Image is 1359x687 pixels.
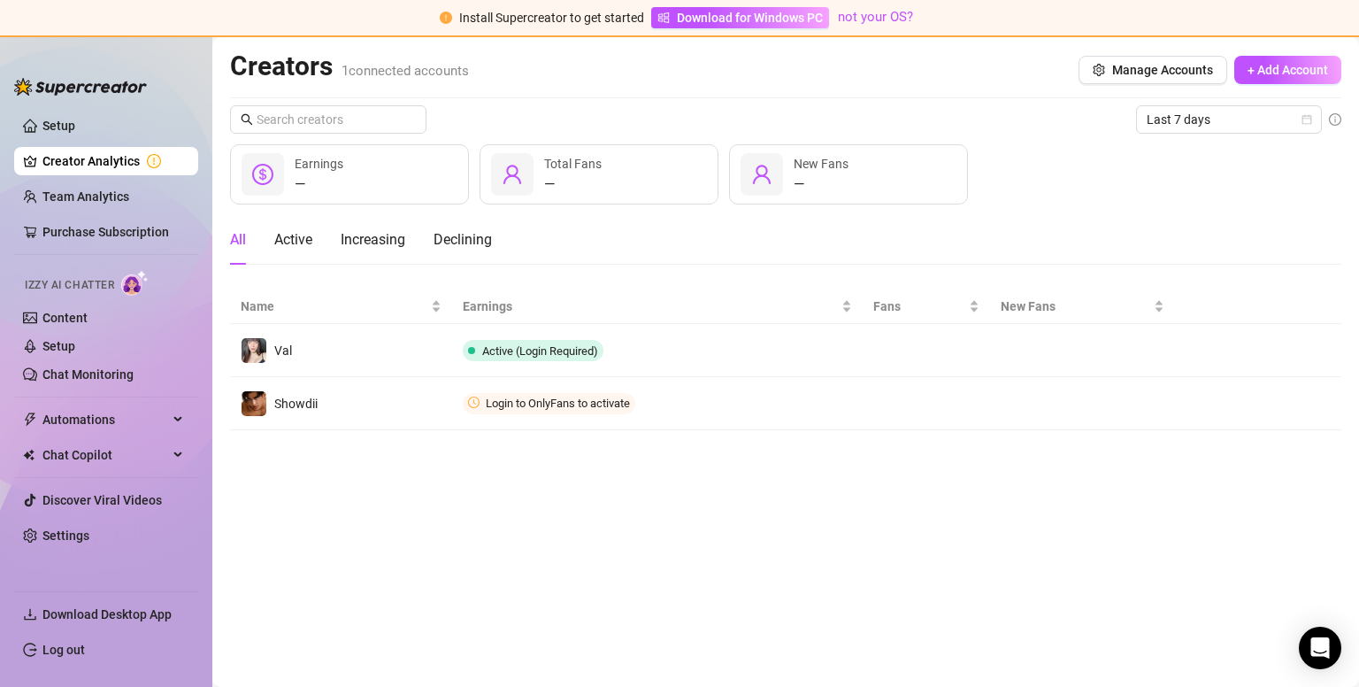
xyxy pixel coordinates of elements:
span: Fans [873,297,966,316]
div: — [794,174,848,195]
span: Izzy AI Chatter [25,277,114,294]
span: Total Fans [544,157,602,171]
span: 1 connected accounts [342,63,469,79]
span: info-circle [1329,113,1341,126]
span: user [751,164,772,185]
h2: Creators [230,50,469,83]
a: Download for Windows PC [651,7,829,28]
button: + Add Account [1234,56,1341,84]
div: — [295,174,343,195]
span: calendar [1301,114,1312,125]
span: clock-circle [468,397,480,408]
span: search [241,113,253,126]
input: Search creators [257,110,402,129]
a: Chat Monitoring [42,367,134,382]
div: Increasing [341,229,405,251]
span: Earnings [295,157,343,171]
div: — [544,174,602,195]
span: Last 7 days [1147,106,1311,133]
th: Name [230,289,452,324]
span: Download Desktop App [42,607,172,621]
div: Active [274,229,312,251]
a: Purchase Subscription [42,218,184,246]
a: Setup [42,339,75,353]
span: Name [241,297,427,316]
span: Automations [42,405,168,434]
span: Manage Accounts [1112,63,1213,77]
img: AI Chatter [121,270,149,296]
span: Chat Copilot [42,441,168,469]
th: Earnings [452,289,862,324]
span: Earnings [463,297,837,316]
button: Manage Accounts [1079,56,1227,84]
span: Val [274,343,292,358]
a: Setup [42,119,75,133]
img: Chat Copilot [23,449,35,461]
div: All [230,229,246,251]
a: Discover Viral Videos [42,493,162,507]
span: Download for Windows PC [677,8,823,27]
span: windows [657,12,670,24]
a: Creator Analytics exclamation-circle [42,147,184,175]
span: setting [1093,64,1105,76]
span: Active (Login Required) [482,344,598,358]
th: New Fans [990,289,1174,324]
div: Open Intercom Messenger [1299,627,1341,669]
span: + Add Account [1248,63,1328,77]
img: logo-BBDzfeDw.svg [14,78,147,96]
a: not your OS? [838,9,913,25]
a: Team Analytics [42,189,129,204]
span: Install Supercreator to get started [459,11,644,25]
span: exclamation-circle [440,12,452,24]
a: Content [42,311,88,325]
span: New Fans [1001,297,1149,316]
th: Fans [863,289,991,324]
span: New Fans [794,157,848,171]
span: Showdii [274,397,318,411]
a: Log out [42,643,85,657]
img: Val [242,338,266,363]
span: thunderbolt [23,413,37,427]
span: download [23,607,37,621]
span: Login to OnlyFans to activate [486,397,630,410]
a: Settings [42,529,89,543]
img: Showdii [242,391,266,416]
span: user [502,164,523,185]
span: dollar-circle [252,164,273,185]
div: Declining [434,229,492,251]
